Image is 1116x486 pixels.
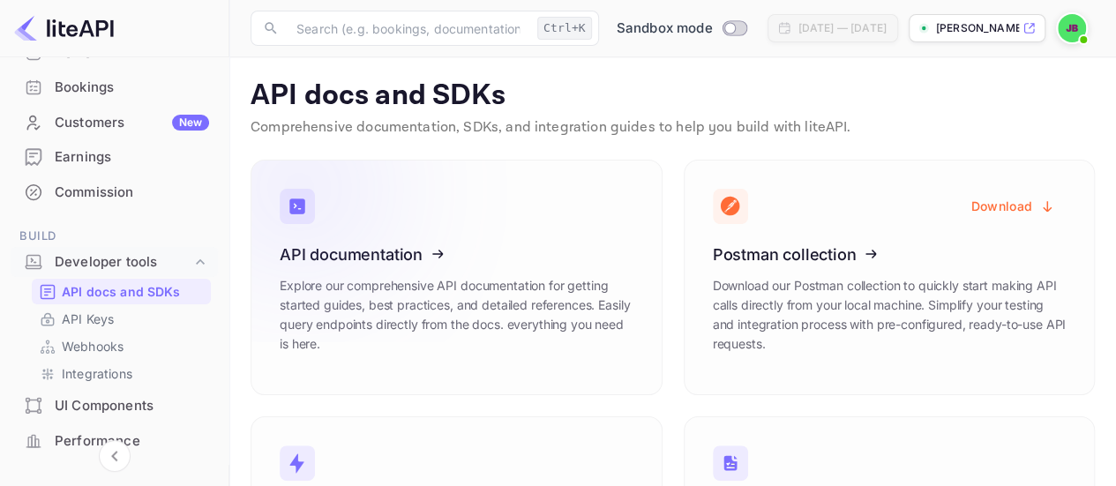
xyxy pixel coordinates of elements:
[62,364,132,383] p: Integrations
[39,364,204,383] a: Integrations
[11,71,218,105] div: Bookings
[251,160,663,395] a: API documentationExplore our comprehensive API documentation for getting started guides, best pra...
[32,306,211,332] div: API Keys
[39,282,204,301] a: API docs and SDKs
[936,20,1019,36] p: [PERSON_NAME]-tdgkc.nui...
[11,71,218,103] a: Bookings
[11,247,218,278] div: Developer tools
[617,19,713,39] span: Sandbox mode
[251,79,1095,114] p: API docs and SDKs
[11,106,218,138] a: CustomersNew
[62,337,124,355] p: Webhooks
[11,227,218,246] span: Build
[537,17,592,40] div: Ctrl+K
[99,440,131,472] button: Collapse navigation
[11,140,218,173] a: Earnings
[713,245,1067,264] h3: Postman collection
[11,389,218,422] a: UI Components
[798,20,887,36] div: [DATE] — [DATE]
[11,36,218,69] a: Home
[11,389,218,423] div: UI Components
[14,14,114,42] img: LiteAPI logo
[11,106,218,140] div: CustomersNew
[961,189,1066,223] button: Download
[55,113,209,133] div: Customers
[1058,14,1086,42] img: Justin Bossi
[11,176,218,210] div: Commission
[55,252,191,273] div: Developer tools
[11,424,218,459] div: Performance
[32,279,211,304] div: API docs and SDKs
[55,147,209,168] div: Earnings
[11,176,218,208] a: Commission
[32,333,211,359] div: Webhooks
[62,310,114,328] p: API Keys
[55,431,209,452] div: Performance
[62,282,181,301] p: API docs and SDKs
[610,19,753,39] div: Switch to Production mode
[11,140,218,175] div: Earnings
[39,337,204,355] a: Webhooks
[251,117,1095,138] p: Comprehensive documentation, SDKs, and integration guides to help you build with liteAPI.
[172,115,209,131] div: New
[55,183,209,203] div: Commission
[11,424,218,457] a: Performance
[286,11,530,46] input: Search (e.g. bookings, documentation)
[55,396,209,416] div: UI Components
[39,310,204,328] a: API Keys
[32,361,211,386] div: Integrations
[713,276,1067,354] p: Download our Postman collection to quickly start making API calls directly from your local machin...
[55,78,209,98] div: Bookings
